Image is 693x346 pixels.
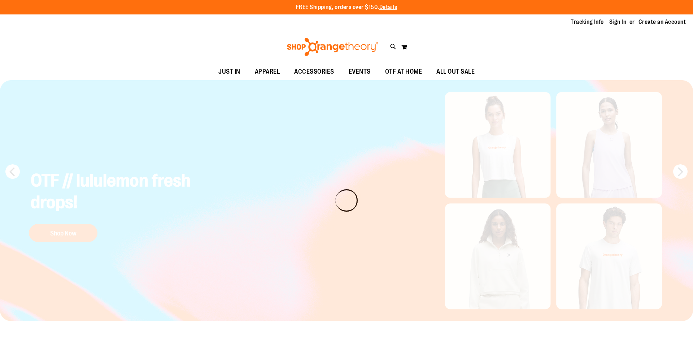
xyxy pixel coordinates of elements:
[571,18,604,26] a: Tracking Info
[294,64,334,80] span: ACCESSORIES
[436,64,475,80] span: ALL OUT SALE
[385,64,422,80] span: OTF AT HOME
[296,3,397,12] p: FREE Shipping, orders over $150.
[218,64,240,80] span: JUST IN
[379,4,397,10] a: Details
[609,18,627,26] a: Sign In
[349,64,371,80] span: EVENTS
[255,64,280,80] span: APPAREL
[286,38,379,56] img: Shop Orangetheory
[638,18,686,26] a: Create an Account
